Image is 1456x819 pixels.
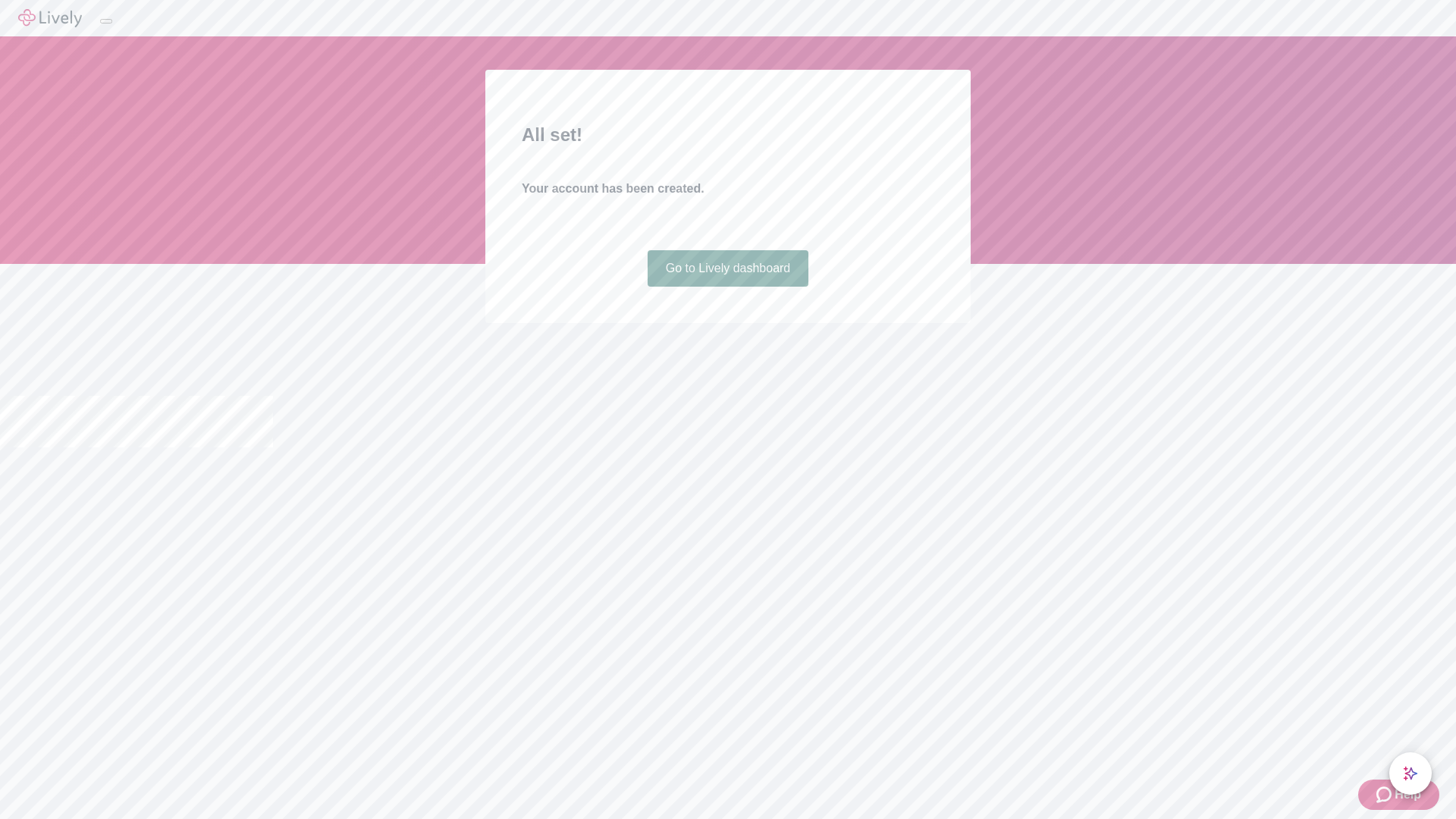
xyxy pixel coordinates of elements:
[1395,786,1421,804] span: Help
[100,19,112,24] button: Log out
[1389,752,1432,795] button: chat
[522,121,934,149] h2: All set!
[1376,786,1395,804] svg: Zendesk support icon
[18,9,82,27] img: Lively
[1403,766,1418,781] svg: Lively AI Assistant
[1358,780,1439,810] button: Zendesk support iconHelp
[522,180,934,198] h4: Your account has been created.
[648,250,809,287] a: Go to Lively dashboard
